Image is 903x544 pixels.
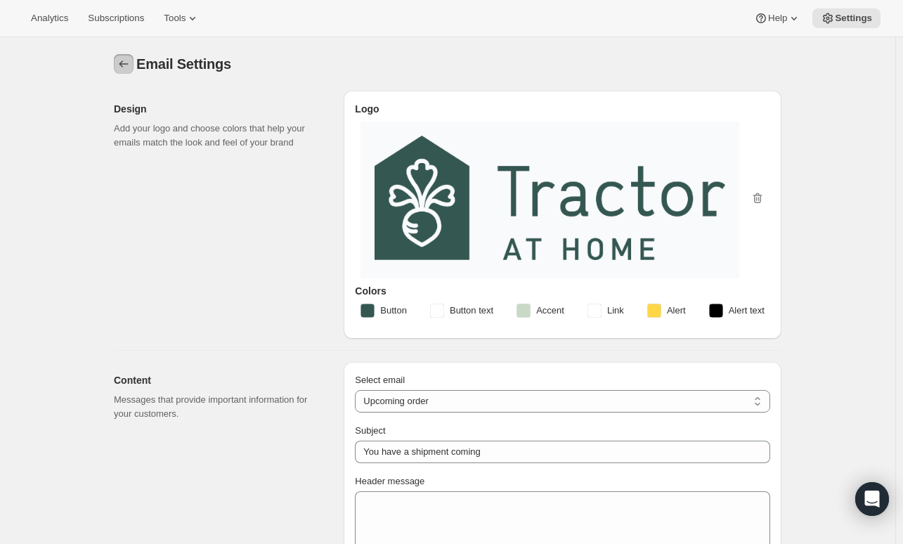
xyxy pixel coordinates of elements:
p: Messages that provide important information for your customers. [114,393,321,421]
span: Button text [450,304,493,318]
span: Accent [536,304,564,318]
button: Settings [812,8,881,28]
span: Tools [164,13,186,24]
button: Link [579,299,632,322]
span: Email Settings [136,56,231,72]
button: Alert [639,299,694,322]
span: Analytics [31,13,68,24]
button: Tools [155,8,208,28]
h3: Logo [355,102,770,116]
span: Subscriptions [88,13,144,24]
span: Alert [667,304,686,318]
span: Alert text [729,304,765,318]
button: Accent [508,299,573,322]
button: Help [746,8,810,28]
button: Button [352,299,415,322]
span: Subject [355,425,385,436]
button: Alert text [701,299,773,322]
div: Open Intercom Messenger [855,482,889,516]
button: Settings [114,54,134,74]
span: Settings [835,13,872,24]
span: Link [607,304,624,318]
button: Button text [422,299,502,322]
span: Header message [355,476,424,486]
img: Tractorathome_Logo_Small_Green_RGB_1000px@72ppi.png [375,136,725,260]
h2: Content [114,373,321,387]
h2: Design [114,102,321,116]
p: Add your logo and choose colors that help your emails match the look and feel of your brand [114,122,321,150]
span: Button [380,304,407,318]
button: Analytics [22,8,77,28]
span: Select email [355,375,405,385]
h3: Colors [355,284,770,298]
span: Help [768,13,787,24]
button: Subscriptions [79,8,152,28]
